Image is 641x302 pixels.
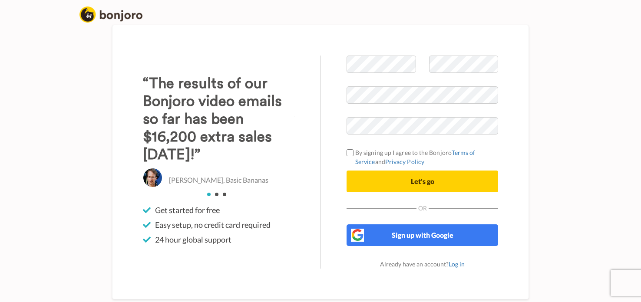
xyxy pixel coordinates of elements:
h3: “The results of our Bonjoro video emails so far has been $16,200 extra sales [DATE]!” [143,75,294,164]
span: Let's go [411,177,434,185]
a: Log in [449,260,465,268]
span: Easy setup, no credit card required [155,220,271,230]
span: 24 hour global support [155,234,231,245]
img: logo_full.png [79,7,142,23]
a: Privacy Policy [385,158,424,165]
input: By signing up I agree to the BonjoroTerms of ServiceandPrivacy Policy [347,149,354,156]
span: Or [416,205,429,211]
p: [PERSON_NAME], Basic Bananas [169,175,268,185]
a: Terms of Service [355,149,476,165]
span: Get started for free [155,205,220,215]
button: Sign up with Google [347,224,498,246]
img: Christo Hall, Basic Bananas [143,168,162,187]
button: Let's go [347,171,498,192]
span: Sign up with Google [392,231,453,239]
span: Already have an account? [380,260,465,268]
label: By signing up I agree to the Bonjoro and [347,148,498,166]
